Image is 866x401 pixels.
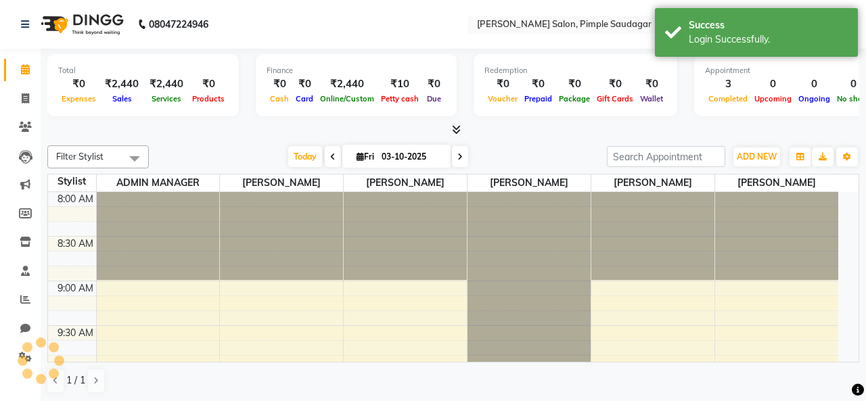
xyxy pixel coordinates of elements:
span: Gift Cards [593,94,637,103]
span: Fri [353,151,378,162]
div: 8:30 AM [55,237,96,251]
span: Sales [109,94,135,103]
span: Due [424,94,445,103]
span: Voucher [484,94,521,103]
div: 0 [795,76,834,92]
div: ₹0 [593,76,637,92]
input: Search Appointment [607,146,725,167]
div: Success [689,18,848,32]
div: ₹0 [637,76,666,92]
span: [PERSON_NAME] [220,174,343,191]
span: [PERSON_NAME] [715,174,838,191]
span: Cash [267,94,292,103]
div: Stylist [48,174,96,189]
div: ₹2,440 [317,76,378,92]
div: ₹0 [422,76,446,92]
b: 08047224946 [149,5,208,43]
span: Wallet [637,94,666,103]
span: Products [189,94,228,103]
div: ₹2,440 [99,76,144,92]
div: ₹0 [267,76,292,92]
span: Petty cash [378,94,422,103]
span: Package [555,94,593,103]
div: ₹10 [378,76,422,92]
span: Online/Custom [317,94,378,103]
img: logo [35,5,127,43]
div: Login Successfully. [689,32,848,47]
div: Redemption [484,65,666,76]
div: ₹0 [292,76,317,92]
span: Upcoming [751,94,795,103]
span: ADD NEW [737,151,777,162]
div: ₹0 [521,76,555,92]
span: Filter Stylist [56,151,104,162]
div: Finance [267,65,446,76]
span: Today [288,146,322,167]
span: Services [148,94,185,103]
span: Prepaid [521,94,555,103]
div: ₹0 [484,76,521,92]
span: ADMIN MANAGER [97,174,220,191]
span: Ongoing [795,94,834,103]
div: 3 [705,76,751,92]
div: Total [58,65,228,76]
span: Completed [705,94,751,103]
div: 0 [751,76,795,92]
span: [PERSON_NAME] [591,174,714,191]
span: 1 / 1 [66,373,85,387]
span: Card [292,94,317,103]
button: ADD NEW [733,147,780,166]
input: 2025-10-03 [378,147,445,167]
div: ₹2,440 [144,76,189,92]
div: ₹0 [189,76,228,92]
div: ₹0 [555,76,593,92]
div: 8:00 AM [55,192,96,206]
div: 9:30 AM [55,326,96,340]
span: [PERSON_NAME] [344,174,467,191]
div: 9:00 AM [55,281,96,296]
span: [PERSON_NAME] [468,174,591,191]
span: Expenses [58,94,99,103]
div: ₹0 [58,76,99,92]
